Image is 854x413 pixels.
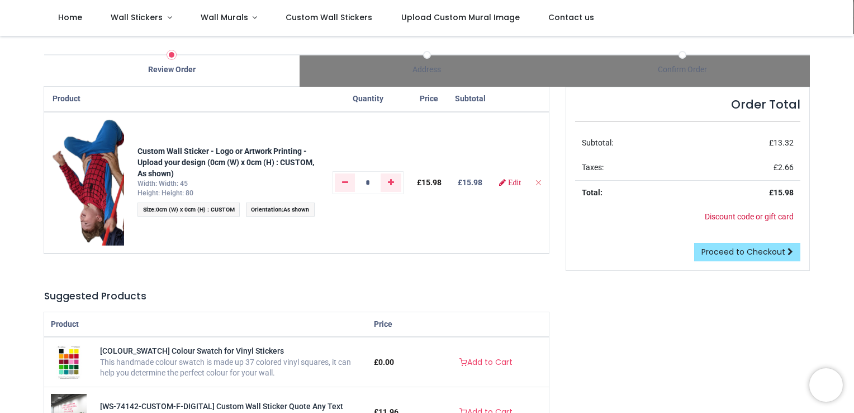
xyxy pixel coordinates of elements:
[156,206,235,213] span: 0cm (W) x 0cm (H) : CUSTOM
[508,179,521,186] span: Edit
[401,12,520,23] span: Upload Custom Mural Image
[421,178,442,187] span: 15.98
[410,87,448,112] th: Price
[554,64,810,76] div: Confirm Order
[378,358,394,367] span: 0.00
[582,188,602,197] strong: Total:
[44,312,367,337] th: Product
[778,163,794,172] span: 2.66
[137,180,188,187] span: Width: Width: 45
[246,203,315,217] span: :
[44,87,131,112] th: Product
[774,163,794,172] span: £
[575,156,697,180] td: Taxes:
[534,178,542,187] a: Remove from cart
[143,206,154,213] span: Size
[458,178,482,187] b: £
[137,203,240,217] span: :
[448,87,492,112] th: Subtotal
[769,138,794,147] span: £
[417,178,442,187] span: £
[381,173,401,191] a: Add one
[100,357,360,379] div: This handmade colour swatch is made up 37 colored vinyl squares, it can help you determine the pe...
[462,178,482,187] span: 15.98
[353,94,383,103] span: Quantity
[44,289,549,303] h5: Suggested Products
[374,358,394,367] span: £
[809,368,843,402] iframe: Brevo live chat
[575,96,800,112] h4: Order Total
[56,357,82,366] a: [COLOUR_SWATCH] Colour Swatch for Vinyl Stickers
[774,188,794,197] span: 15.98
[300,64,555,76] div: Address
[499,179,521,186] a: Edit
[705,212,794,221] a: Discount code or gift card
[769,188,794,197] strong: £
[53,119,124,247] img: 4PNk3UAAAAGSURBVAMApUiZymlsRNwAAAAASUVORK5CYII=
[44,64,300,76] div: Review Order
[56,344,82,380] img: [COLOUR_SWATCH] Colour Swatch for Vinyl Stickers
[452,353,520,372] a: Add to Cart
[201,12,248,23] span: Wall Murals
[137,147,314,177] a: Custom Wall Sticker - Logo or Artwork Printing - Upload your design (0cm (W) x 0cm (H) : CUSTOM, ...
[111,12,163,23] span: Wall Stickers
[286,12,372,23] span: Custom Wall Stickers
[100,346,284,355] a: [COLOUR_SWATCH] Colour Swatch for Vinyl Stickers
[58,12,82,23] span: Home
[367,312,423,337] th: Price
[694,243,800,262] a: Proceed to Checkout
[548,12,594,23] span: Contact us
[575,131,697,156] td: Subtotal:
[335,173,355,191] a: Remove one
[137,189,193,197] span: Height: Height: 80
[701,246,785,257] span: Proceed to Checkout
[283,206,309,213] span: As shown
[251,206,282,213] span: Orientation
[774,138,794,147] span: 13.32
